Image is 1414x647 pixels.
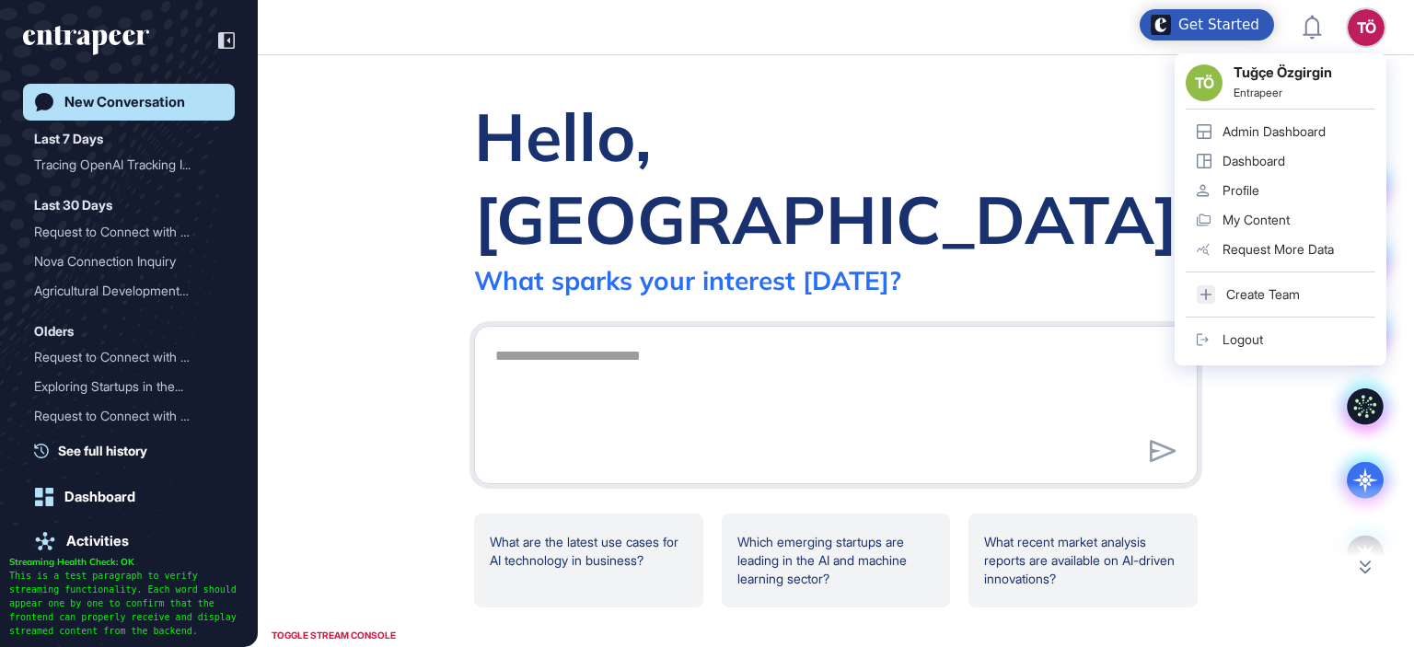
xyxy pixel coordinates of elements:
div: Open Get Started checklist [1140,9,1274,40]
div: Agricultural Developments... [34,276,209,306]
button: TÖ [1348,9,1385,46]
div: Request to Connect with Nova [34,217,224,247]
div: Exploring Startups in the... [34,372,209,401]
a: Activities [23,523,235,560]
div: Exploring Startups in the Media Industry [34,372,224,401]
div: Nova Connection Inquiry [34,247,224,276]
div: Which emerging startups are leading in the AI and machine learning sector? [722,514,951,607]
a: New Conversation [23,84,235,121]
div: Last 30 Days [34,194,112,216]
div: Tracing OpenAI Tracking Information [34,150,224,179]
div: Tracing OpenAI Tracking I... [34,150,209,179]
div: Nova Connection Inquiry [34,247,209,276]
div: Request to Connect with Reese [34,401,224,431]
div: Get Started [1178,16,1259,34]
div: Hello, [GEOGRAPHIC_DATA] [474,95,1198,260]
div: Agricultural Developments in Turkey: News from the Past Year [34,276,224,306]
div: Request to Connect with N... [34,217,209,247]
div: Dashboard [64,489,135,505]
div: What are the latest use cases for AI technology in business? [474,514,703,607]
img: launcher-image-alternative-text [1151,15,1171,35]
a: Dashboard [23,479,235,515]
div: Activities [66,533,129,549]
div: TOGGLE STREAM CONSOLE [267,624,400,647]
div: entrapeer-logo [23,26,149,55]
div: What sparks your interest [DATE]? [474,264,901,296]
a: See full history [34,441,235,460]
div: Request to Connect with R... [34,342,209,372]
div: What recent market analysis reports are available on AI-driven innovations? [968,514,1198,607]
div: Request to Connect with R... [34,401,209,431]
div: Last 7 Days [34,128,103,150]
div: Olders [34,320,74,342]
span: See full history [58,441,147,460]
div: Request to Connect with Reese [34,342,224,372]
div: New Conversation [64,94,185,110]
